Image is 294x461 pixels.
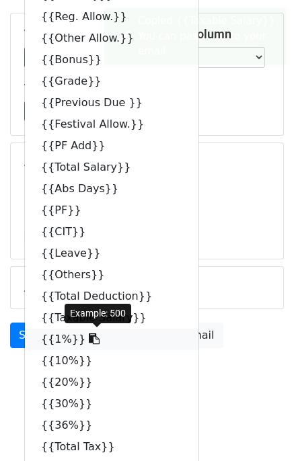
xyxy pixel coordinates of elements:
a: {{30%}} [25,393,198,415]
div: Copied {{Taxable Salary}}. You can paste it into your email. [138,13,281,59]
a: {{Abs Days}} [25,178,198,200]
iframe: Chat Widget [227,396,294,461]
a: {{Leave}} [25,243,198,264]
a: {{Taxable Salary}} [25,307,198,329]
a: {{Bonus}} [25,49,198,71]
a: {{1%}} [25,329,198,350]
a: {{Total Tax}} [25,436,198,458]
a: {{Reg. Allow.}} [25,6,198,28]
a: {{CIT}} [25,221,198,243]
a: {{Grade}} [25,71,198,92]
a: {{Previous Due }} [25,92,198,114]
a: {{Festival Allow.}} [25,114,198,135]
a: {{PF Add}} [25,135,198,157]
a: Send [10,323,54,348]
a: {{Other Allow.}} [25,28,198,49]
a: {{36%}} [25,415,198,436]
a: {{PF}} [25,200,198,221]
a: {{20%}} [25,372,198,393]
a: {{Others}} [25,264,198,286]
a: {{Total Deduction}} [25,286,198,307]
a: {{Total Salary}} [25,157,198,178]
a: {{10%}} [25,350,198,372]
div: Example: 500 [65,304,131,323]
